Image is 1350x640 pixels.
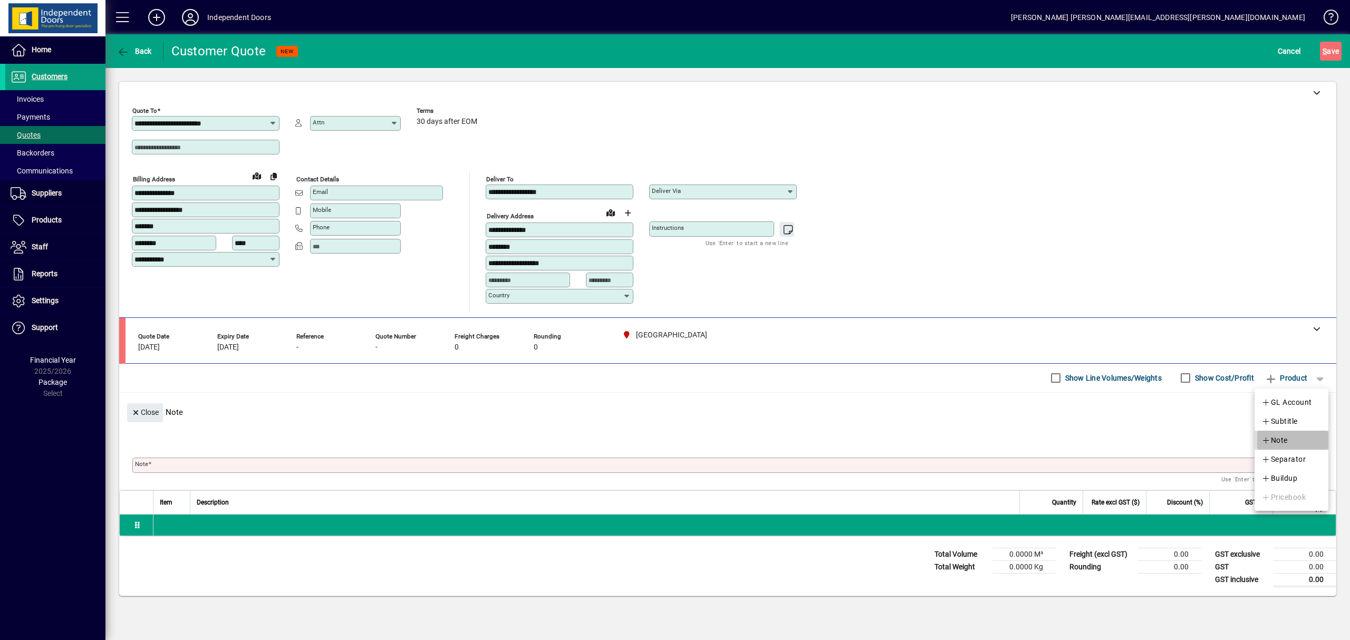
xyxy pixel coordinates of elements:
[1323,47,1327,55] span: S
[296,343,298,352] span: -
[486,176,514,183] mat-label: Deliver To
[124,408,166,417] app-page-header-button: Close
[138,343,160,352] span: [DATE]
[313,206,331,214] mat-label: Mobile
[1245,497,1266,508] span: GST ($)
[171,43,266,60] div: Customer Quote
[1064,548,1138,560] td: Freight (excl GST)
[248,167,265,184] a: View on map
[1306,403,1331,429] button: Delete
[105,42,163,61] app-page-header-button: Back
[11,113,50,121] span: Payments
[5,37,105,63] a: Home
[140,8,173,27] button: Add
[1273,548,1336,560] td: 0.00
[32,269,57,278] span: Reports
[1092,497,1140,508] span: Rate excl GST ($)
[30,356,76,364] span: Financial Year
[5,108,105,126] a: Payments
[313,119,324,126] mat-label: Attn
[1063,373,1162,383] label: Show Line Volumes/Weights
[5,126,105,144] a: Quotes
[265,168,282,185] button: Copy to Delivery address
[11,167,73,175] span: Communications
[135,460,148,468] mat-label: Note
[1316,2,1337,36] a: Knowledge Base
[1193,373,1254,383] label: Show Cost/Profit
[5,288,105,314] a: Settings
[929,548,992,560] td: Total Volume
[5,234,105,260] a: Staff
[1167,497,1203,508] span: Discount (%)
[706,237,788,249] mat-hint: Use 'Enter' to start a new line
[534,343,538,352] span: 0
[32,323,58,332] span: Support
[32,243,48,251] span: Staff
[11,149,54,157] span: Backorders
[114,42,155,61] button: Back
[5,180,105,207] a: Suppliers
[281,48,294,55] span: NEW
[32,189,62,197] span: Suppliers
[1138,548,1201,560] td: 0.00
[652,187,681,195] mat-label: Deliver via
[38,378,67,386] span: Package
[313,188,328,196] mat-label: Email
[1323,43,1339,60] span: ave
[117,47,152,55] span: Back
[119,393,1336,431] div: Note
[1210,560,1273,573] td: GST
[11,131,41,139] span: Quotes
[992,560,1056,573] td: 0.0000 Kg
[1210,573,1273,586] td: GST inclusive
[375,343,378,352] span: -
[5,207,105,234] a: Products
[488,292,509,299] mat-label: Country
[160,497,172,508] span: Item
[1275,42,1304,61] button: Cancel
[5,261,105,287] a: Reports
[1255,488,1328,507] button: Pricebook
[5,144,105,162] a: Backorders
[455,343,459,352] span: 0
[131,404,159,421] span: Close
[1273,560,1336,573] td: 0.00
[1273,573,1336,586] td: 0.00
[5,315,105,341] a: Support
[32,216,62,224] span: Products
[992,548,1056,560] td: 0.0000 M³
[1138,560,1201,573] td: 0.00
[1064,560,1138,573] td: Rounding
[1320,42,1342,61] button: Save
[1221,473,1304,485] mat-hint: Use 'Enter' to start a new line
[173,8,207,27] button: Profile
[32,296,59,305] span: Settings
[11,95,44,103] span: Invoices
[1306,411,1331,420] app-page-header-button: Delete
[217,343,239,352] span: [DATE]
[207,9,271,26] div: Independent Doors
[1011,9,1305,26] div: [PERSON_NAME] [PERSON_NAME][EMAIL_ADDRESS][PERSON_NAME][DOMAIN_NAME]
[652,224,684,231] mat-label: Instructions
[1210,548,1273,560] td: GST exclusive
[1261,491,1306,503] span: Pricebook
[132,107,157,114] mat-label: Quote To
[127,403,163,422] button: Close
[417,108,480,114] span: Terms
[1278,43,1301,60] span: Cancel
[32,72,67,81] span: Customers
[619,205,636,221] button: Choose address
[197,497,229,508] span: Description
[313,224,330,231] mat-label: Phone
[32,45,51,54] span: Home
[417,118,477,126] span: 30 days after EOM
[5,162,105,180] a: Communications
[1052,497,1076,508] span: Quantity
[5,90,105,108] a: Invoices
[602,204,619,221] a: View on map
[929,560,992,573] td: Total Weight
